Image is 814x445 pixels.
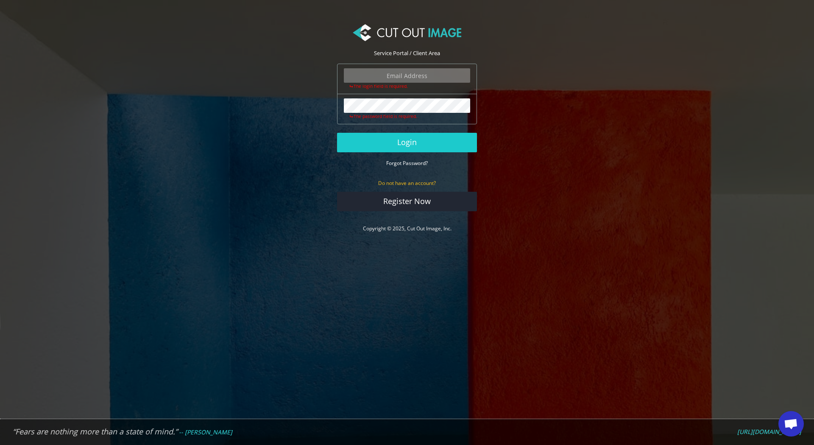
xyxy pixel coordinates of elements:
em: -- [PERSON_NAME] [179,428,232,436]
input: Email Address [344,68,470,83]
em: “Fears are nothing more than a state of mind.” [13,426,178,437]
small: Do not have an account? [378,179,436,187]
span: Service Portal / Client Area [374,49,440,57]
a: Register Now [337,192,477,211]
em: [URL][DOMAIN_NAME] [737,428,801,436]
img: Cut Out Image [353,24,461,41]
a: Copyright © 2025, Cut Out Image, Inc. [363,225,452,232]
div: The login field is required. [344,83,470,90]
div: The password field is required. [344,113,470,120]
button: Login [337,133,477,152]
div: Open chat [778,411,804,437]
a: Forgot Password? [386,159,428,167]
a: [URL][DOMAIN_NAME] [737,428,801,436]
